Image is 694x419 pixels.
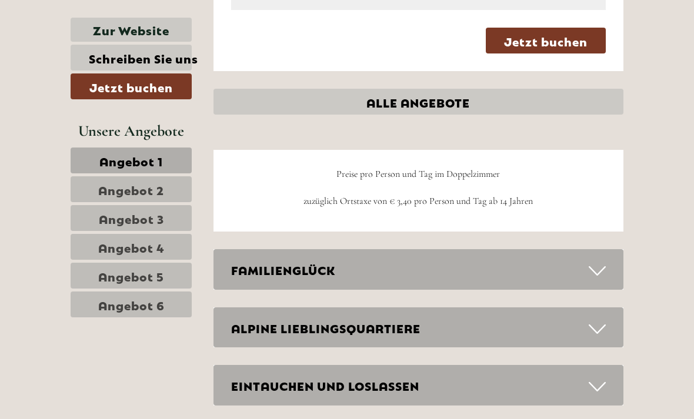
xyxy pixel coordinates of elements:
span: Angebot 3 [99,210,164,226]
span: Preise pro Person und Tag im Doppelzimmer zuzüglich Ortstaxe von € 3,40 pro Person und Tag ab 14 ... [303,168,533,207]
div: Unsere Angebote [71,120,192,142]
a: ALLE ANGEBOTE [213,89,624,115]
span: Angebot 2 [98,181,164,197]
span: Angebot 5 [98,267,164,284]
a: Jetzt buchen [486,28,606,53]
a: Schreiben Sie uns [71,45,192,71]
a: Zur Website [71,18,192,42]
button: Senden [293,304,375,330]
span: Angebot 6 [98,296,165,313]
div: [GEOGRAPHIC_DATA] [18,34,167,43]
span: Angebot 1 [99,152,163,169]
div: ALPINE LIEBLINGSQUARTIERE [213,307,624,348]
div: [DATE] [166,9,209,29]
div: FAMILIENGLÜCK [213,249,624,290]
div: Guten Tag, wie können wir Ihnen helfen? [9,32,173,68]
div: EINTAUCHEN UND LOSLASSEN [213,365,624,405]
a: Jetzt buchen [71,73,192,99]
small: 10:28 [18,57,167,65]
span: Angebot 4 [98,239,165,255]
